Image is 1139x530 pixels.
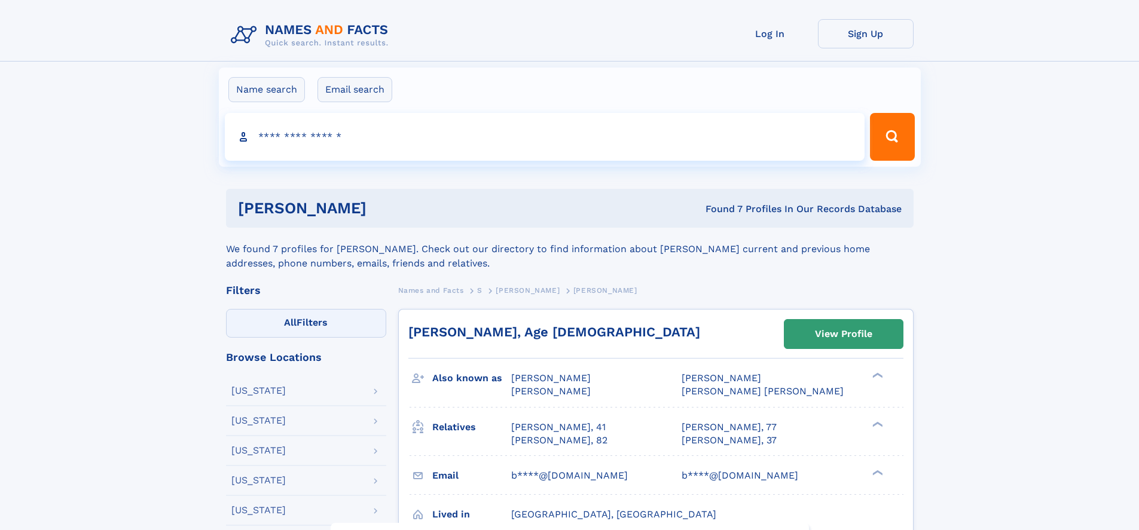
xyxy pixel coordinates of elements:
h3: Also known as [432,368,511,388]
span: S [477,286,483,295]
label: Name search [228,77,305,102]
div: ❯ [869,468,884,476]
span: [PERSON_NAME] [682,372,761,384]
span: All [284,317,297,328]
div: We found 7 profiles for [PERSON_NAME]. Check out our directory to find information about [PERSON_... [226,228,914,271]
div: [US_STATE] [231,416,286,425]
button: Search Button [870,113,914,161]
span: [PERSON_NAME] [511,385,591,397]
a: [PERSON_NAME], 37 [682,434,777,447]
a: Log In [722,19,818,48]
a: [PERSON_NAME], 77 [682,421,777,434]
h3: Lived in [432,504,511,525]
span: [GEOGRAPHIC_DATA], [GEOGRAPHIC_DATA] [511,508,716,520]
a: [PERSON_NAME] [496,283,560,298]
h3: Email [432,465,511,486]
div: [US_STATE] [231,446,286,455]
span: [PERSON_NAME] [496,286,560,295]
div: Found 7 Profiles In Our Records Database [536,203,902,216]
div: View Profile [815,320,872,348]
div: Filters [226,285,386,296]
img: Logo Names and Facts [226,19,398,51]
div: [US_STATE] [231,506,286,515]
label: Email search [317,77,392,102]
a: Names and Facts [398,283,464,298]
a: [PERSON_NAME], 82 [511,434,607,447]
span: [PERSON_NAME] [573,286,637,295]
div: ❯ [869,420,884,428]
div: [US_STATE] [231,476,286,485]
h3: Relatives [432,417,511,437]
a: Sign Up [818,19,914,48]
div: Browse Locations [226,352,386,363]
span: [PERSON_NAME] [PERSON_NAME] [682,385,844,397]
a: [PERSON_NAME], 41 [511,421,606,434]
a: S [477,283,483,298]
a: View Profile [784,320,903,348]
label: Filters [226,309,386,338]
div: ❯ [869,372,884,379]
div: [US_STATE] [231,386,286,396]
span: [PERSON_NAME] [511,372,591,384]
a: [PERSON_NAME], Age [DEMOGRAPHIC_DATA] [408,324,700,339]
input: search input [225,113,865,161]
h1: [PERSON_NAME] [238,201,536,216]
